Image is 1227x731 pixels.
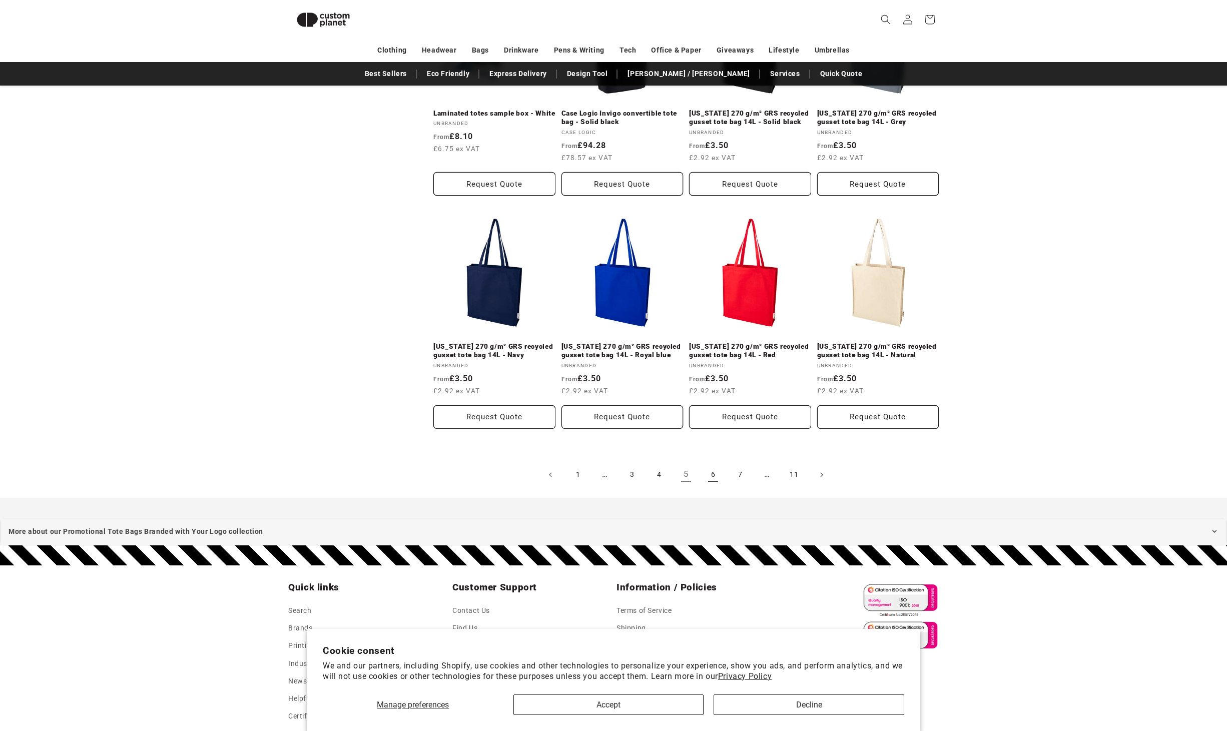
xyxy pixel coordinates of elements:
[859,581,939,619] img: ISO 9001 Certified
[452,604,490,619] a: Contact Us
[651,42,701,59] a: Office & Paper
[323,694,503,715] button: Manage preferences
[765,65,805,83] a: Services
[288,581,446,593] h2: Quick links
[621,464,643,486] a: Page 3
[504,42,538,59] a: Drinkware
[817,405,939,429] button: Request Quote
[648,464,670,486] a: Page 4
[594,464,616,486] span: …
[817,109,939,127] a: [US_STATE] 270 g/m² GRS recycled gusset tote bag 14L - Grey
[422,65,474,83] a: Eco Friendly
[288,690,337,707] a: Helpful Guides
[617,604,672,619] a: Terms of Service
[288,655,355,672] a: Industry Guide Blog
[433,109,555,118] a: Laminated totes sample box - White
[561,342,684,360] a: [US_STATE] 270 g/m² GRS recycled gusset tote bag 14L - Royal blue
[1055,623,1227,731] iframe: Chat Widget
[717,42,754,59] a: Giveaways
[675,464,697,486] a: Page 5
[377,700,449,709] span: Manage preferences
[562,65,613,83] a: Design Tool
[689,405,811,429] button: Request Quote
[817,172,939,196] button: Request Quote
[859,619,939,656] img: ISO 14001 Certified
[323,645,904,656] h2: Cookie consent
[617,619,646,637] a: Shipping
[288,604,312,619] a: Search
[718,671,772,681] a: Privacy Policy
[9,525,263,538] span: More about our Promotional Tote Bags Branded with Your Logo collection
[288,619,313,637] a: Brands
[817,342,939,360] a: [US_STATE] 270 g/m² GRS recycled gusset tote bag 14L - Natural
[815,42,850,59] a: Umbrellas
[452,581,610,593] h2: Customer Support
[756,464,778,486] span: …
[484,65,552,83] a: Express Delivery
[288,4,358,36] img: Custom Planet
[689,342,811,360] a: [US_STATE] 270 g/m² GRS recycled gusset tote bag 14L - Red
[689,109,811,127] a: [US_STATE] 270 g/m² GRS recycled gusset tote bag 14L - Solid black
[567,464,589,486] a: Page 1
[815,65,868,83] a: Quick Quote
[810,464,832,486] a: Next page
[323,661,904,682] p: We and our partners, including Shopify, use cookies and other technologies to personalize your ex...
[360,65,412,83] a: Best Sellers
[769,42,799,59] a: Lifestyle
[561,405,684,429] button: Request Quote
[433,464,939,486] nav: Pagination
[513,694,704,715] button: Accept
[540,464,562,486] a: Previous page
[689,172,811,196] button: Request Quote
[875,9,897,31] summary: Search
[288,707,334,725] a: Certifications
[377,42,407,59] a: Clothing
[433,172,555,196] button: Request Quote
[714,694,904,715] button: Decline
[472,42,489,59] a: Bags
[422,42,457,59] a: Headwear
[554,42,604,59] a: Pens & Writing
[620,42,636,59] a: Tech
[729,464,751,486] a: Page 7
[561,109,684,127] a: Case Logic Invigo convertible tote bag - Solid black
[433,342,555,360] a: [US_STATE] 270 g/m² GRS recycled gusset tote bag 14L - Navy
[623,65,755,83] a: [PERSON_NAME] / [PERSON_NAME]
[288,672,324,690] a: News Blog
[561,172,684,196] button: Request Quote
[433,405,555,429] button: Request Quote
[702,464,724,486] a: Page 6
[783,464,805,486] a: Page 11
[617,581,775,593] h2: Information / Policies
[288,637,332,654] a: Printing Blog
[452,619,477,637] a: Find Us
